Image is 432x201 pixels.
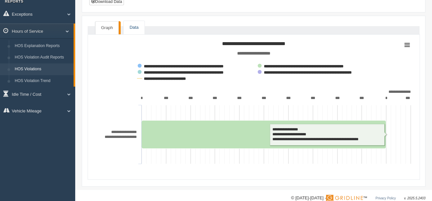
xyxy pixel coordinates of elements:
[12,63,74,75] a: HOS Violations
[124,21,144,34] a: Data
[12,75,74,87] a: HOS Violation Trend
[375,196,396,200] a: Privacy Policy
[12,40,74,52] a: HOS Explanation Reports
[95,21,119,34] a: Graph
[12,52,74,63] a: HOS Violation Audit Reports
[404,196,425,200] span: v. 2025.5.2403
